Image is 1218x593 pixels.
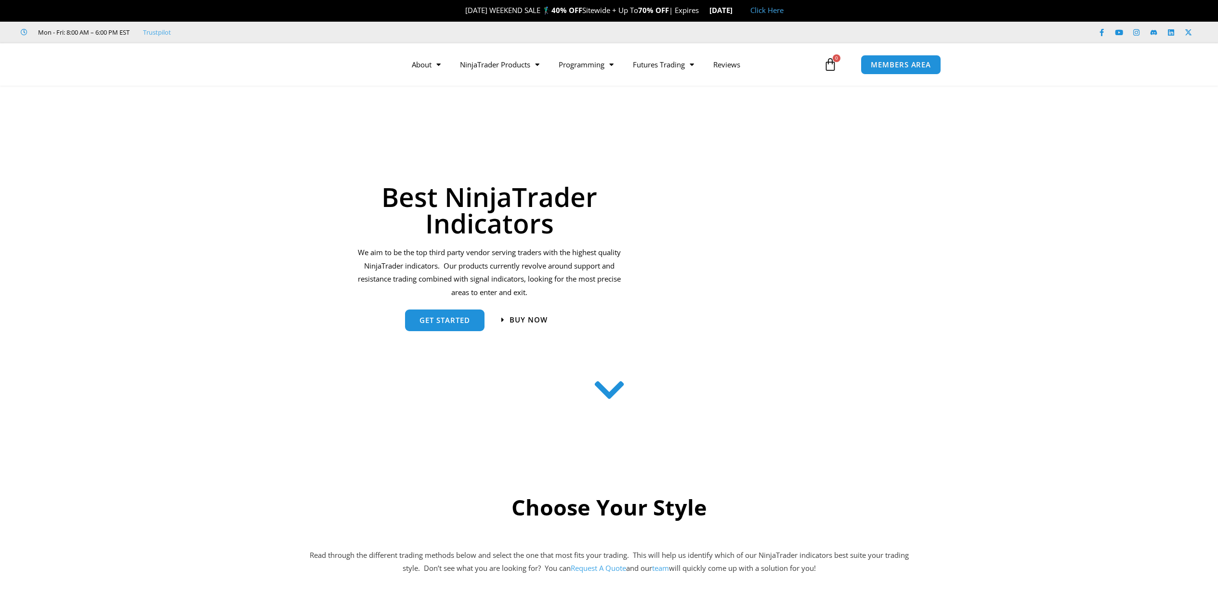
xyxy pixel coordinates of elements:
img: ⌛ [700,7,707,14]
span: [DATE] WEEKEND SALE 🏌️‍♂️ Sitewide + Up To | Expires [455,5,709,15]
nav: Menu [402,53,821,76]
span: get started [419,317,470,324]
strong: 40% OFF [551,5,582,15]
span: Mon - Fri: 8:00 AM – 6:00 PM EST [36,26,130,38]
a: About [402,53,450,76]
p: Read through the different trading methods below and select the one that most fits your trading. ... [308,549,910,576]
a: Click Here [750,5,784,15]
a: get started [405,309,485,331]
p: We aim to be the top third party vendor serving traders with the highest quality NinjaTrader indi... [356,246,623,299]
a: Request A Quote [571,563,626,573]
span: MEMBERS AREA [871,61,931,68]
h1: Best NinjaTrader Indicators [356,183,623,236]
img: 🏭 [733,7,740,14]
a: MEMBERS AREA [861,55,941,75]
a: team [652,563,669,573]
a: Trustpilot [143,26,171,38]
a: Futures Trading [623,53,704,76]
span: 0 [833,54,840,62]
a: Reviews [704,53,750,76]
img: Indicators 1 | Affordable Indicators – NinjaTrader [647,139,909,349]
h2: Choose Your Style [308,493,910,522]
img: LogoAI | Affordable Indicators – NinjaTrader [264,47,367,82]
a: Programming [549,53,623,76]
img: 🎉 [458,7,465,14]
span: Buy now [510,316,548,323]
strong: [DATE] [709,5,741,15]
a: Buy now [501,316,548,323]
strong: 70% OFF [638,5,669,15]
a: NinjaTrader Products [450,53,549,76]
a: 0 [809,51,851,78]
